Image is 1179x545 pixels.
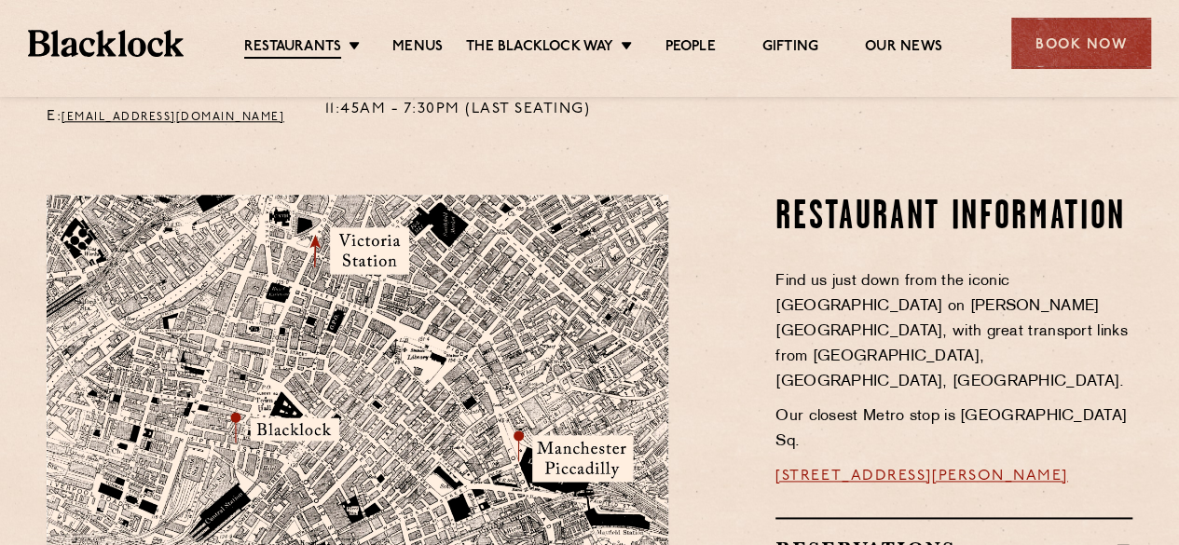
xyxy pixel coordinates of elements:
[325,98,591,122] p: 11:45am - 7:30pm (Last Seating)
[775,469,1068,484] a: [STREET_ADDRESS][PERSON_NAME]
[244,38,341,59] a: Restaurants
[392,38,443,57] a: Menus
[1011,18,1151,69] div: Book Now
[466,38,613,57] a: The Blacklock Way
[62,112,284,123] a: [EMAIL_ADDRESS][DOMAIN_NAME]
[775,274,1128,389] span: Find us just down from the iconic [GEOGRAPHIC_DATA] on [PERSON_NAME][GEOGRAPHIC_DATA], with great...
[775,409,1127,449] span: Our closest Metro stop is [GEOGRAPHIC_DATA] Sq.
[762,38,818,57] a: Gifting
[28,30,184,56] img: BL_Textured_Logo-footer-cropped.svg
[665,38,715,57] a: People
[775,195,1132,241] h2: Restaurant Information
[865,38,942,57] a: Our News
[47,105,297,129] p: E:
